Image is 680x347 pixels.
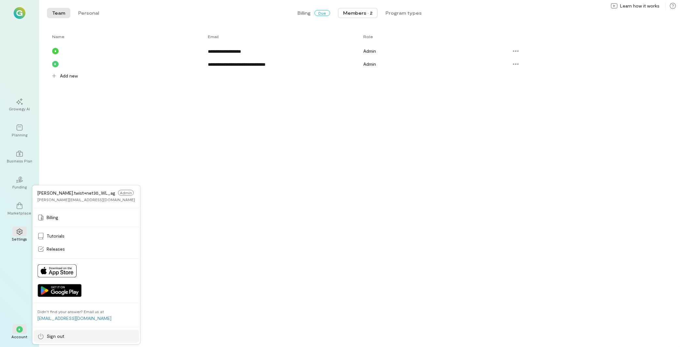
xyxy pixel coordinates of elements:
[47,333,64,340] span: Sign out
[8,321,31,344] div: *Account
[363,61,376,67] span: Admin
[8,93,31,117] a: Growegy AI
[47,246,65,252] span: Releases
[37,315,111,321] a: [EMAIL_ADDRESS][DOMAIN_NAME]
[37,190,115,196] span: [PERSON_NAME].twist+net30_WL_ag
[37,197,135,202] div: [PERSON_NAME][EMAIL_ADDRESS][DOMAIN_NAME]
[343,10,372,16] div: Members · 2
[8,223,31,247] a: Settings
[8,119,31,143] a: Planning
[47,214,58,221] span: Billing
[47,8,70,18] button: Team
[7,158,32,163] div: Business Plan
[8,171,31,195] a: Funding
[12,236,27,242] div: Settings
[34,229,139,243] a: Tutorials
[60,73,78,79] span: Add new
[208,34,364,39] div: Toggle SortBy
[52,34,65,39] span: Name
[363,48,376,54] span: Admin
[34,243,139,256] a: Releases
[292,8,335,18] button: BillingDue
[338,8,378,18] button: Members · 2
[37,284,81,297] img: Get it on Google Play
[314,10,330,16] span: Due
[620,3,659,9] span: Learn how it works
[47,233,65,239] span: Tutorials
[297,10,311,16] span: Billing
[9,106,30,111] div: Growegy AI
[8,210,32,215] div: Marketplace
[380,8,427,18] button: Program types
[8,197,31,221] a: Marketplace
[12,132,27,137] div: Planning
[118,190,134,196] span: Admin
[37,309,104,314] div: Didn’t find your answer? Email us at
[52,34,208,39] div: Toggle SortBy
[8,145,31,169] a: Business Plan
[12,334,28,339] div: Account
[34,211,139,224] a: Billing
[208,34,219,39] span: Email
[363,34,373,39] span: Role
[73,8,104,18] button: Personal
[37,264,77,277] img: Download on App Store
[34,330,139,343] a: Sign out
[12,184,27,189] div: Funding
